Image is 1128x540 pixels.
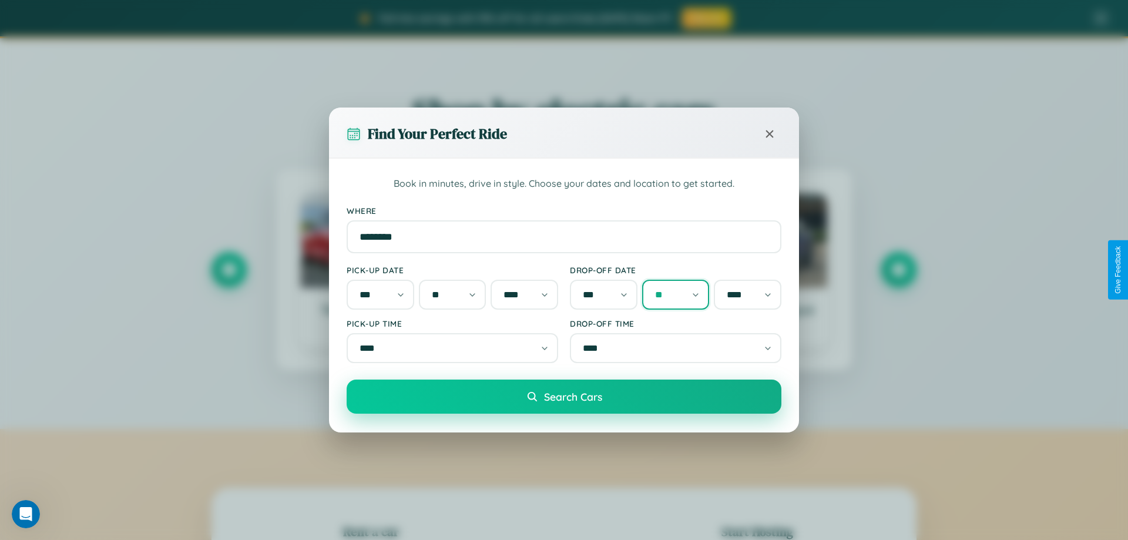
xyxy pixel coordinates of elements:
label: Drop-off Time [570,318,781,328]
h3: Find Your Perfect Ride [368,124,507,143]
label: Pick-up Time [347,318,558,328]
p: Book in minutes, drive in style. Choose your dates and location to get started. [347,176,781,192]
label: Pick-up Date [347,265,558,275]
label: Where [347,206,781,216]
span: Search Cars [544,390,602,403]
button: Search Cars [347,380,781,414]
label: Drop-off Date [570,265,781,275]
